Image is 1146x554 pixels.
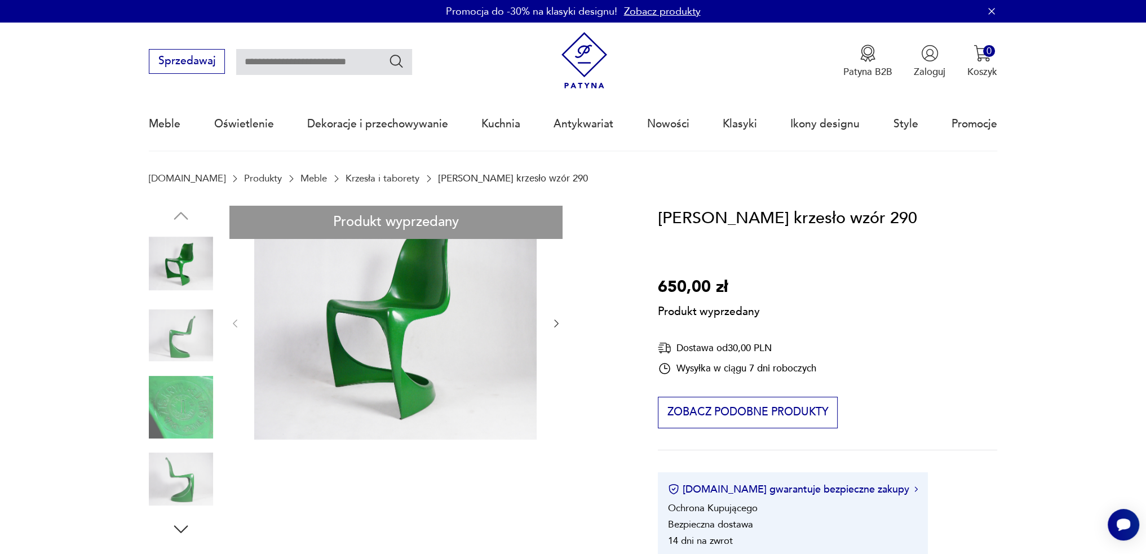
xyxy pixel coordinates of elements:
[974,45,991,62] img: Ikona koszyka
[914,65,945,78] p: Zaloguj
[658,362,816,375] div: Wysyłka w ciągu 7 dni roboczych
[346,173,419,184] a: Krzesła i taborety
[446,5,617,19] p: Promocja do -30% na klasyki designu!
[658,341,671,355] img: Ikona dostawy
[624,5,701,19] a: Zobacz produkty
[843,65,892,78] p: Patyna B2B
[668,502,758,515] li: Ochrona Kupującego
[658,397,838,428] button: Zobacz podobne produkty
[668,534,733,547] li: 14 dni na zwrot
[149,57,225,67] a: Sprzedawaj
[388,53,405,69] button: Szukaj
[952,98,997,150] a: Promocje
[790,98,860,150] a: Ikony designu
[921,45,939,62] img: Ikonka użytkownika
[967,45,997,78] button: 0Koszyk
[647,98,689,150] a: Nowości
[149,173,225,184] a: [DOMAIN_NAME]
[658,300,760,320] p: Produkt wyprzedany
[843,45,892,78] button: Patyna B2B
[967,65,997,78] p: Koszyk
[859,45,877,62] img: Ikona medalu
[554,98,613,150] a: Antykwariat
[668,484,679,495] img: Ikona certyfikatu
[149,49,225,74] button: Sprzedawaj
[300,173,327,184] a: Meble
[893,98,918,150] a: Style
[1108,509,1139,540] iframe: Smartsupp widget button
[481,98,520,150] a: Kuchnia
[214,98,274,150] a: Oświetlenie
[668,482,918,497] button: [DOMAIN_NAME] gwarantuje bezpieczne zakupy
[244,173,282,184] a: Produkty
[843,45,892,78] a: Ikona medaluPatyna B2B
[658,341,816,355] div: Dostawa od 30,00 PLN
[983,45,995,57] div: 0
[658,274,760,300] p: 650,00 zł
[658,206,917,232] h1: [PERSON_NAME] krzesło wzór 290
[438,173,588,184] p: [PERSON_NAME] krzesło wzór 290
[914,486,918,492] img: Ikona strzałki w prawo
[307,98,448,150] a: Dekoracje i przechowywanie
[149,98,180,150] a: Meble
[556,32,613,89] img: Patyna - sklep z meblami i dekoracjami vintage
[914,45,945,78] button: Zaloguj
[723,98,757,150] a: Klasyki
[668,518,753,531] li: Bezpieczna dostawa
